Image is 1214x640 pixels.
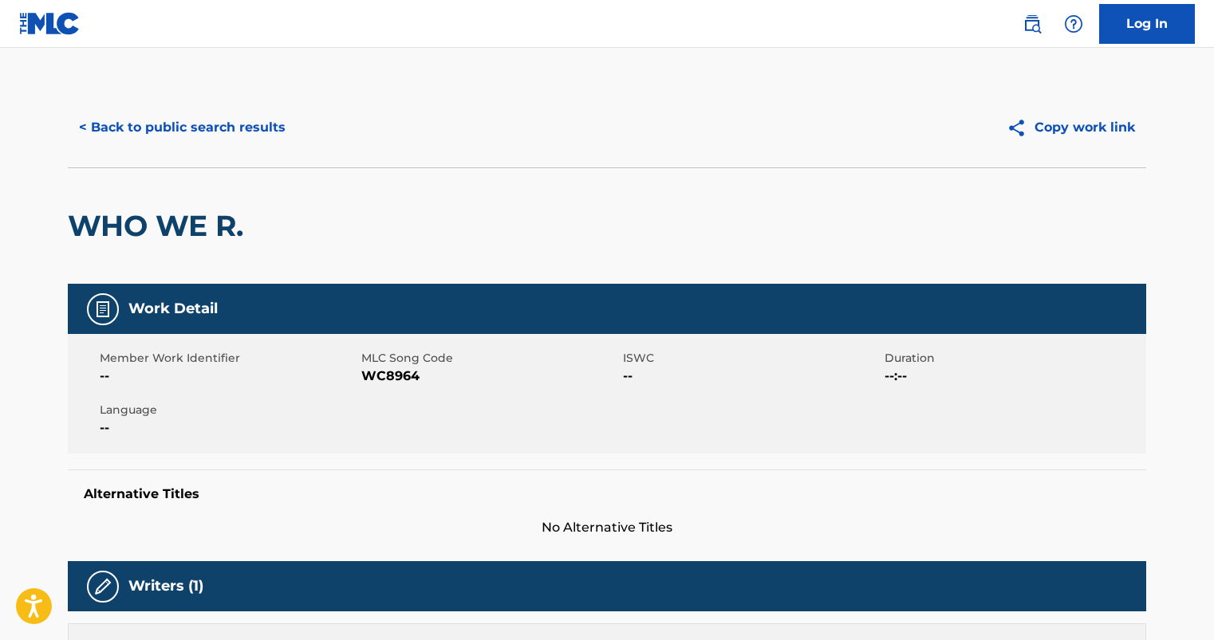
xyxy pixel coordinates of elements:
[623,367,881,386] span: --
[1007,118,1035,138] img: Copy work link
[885,367,1142,386] span: --:--
[623,350,881,367] span: ISWC
[68,108,297,147] button: < Back to public search results
[68,518,1146,537] span: No Alternative Titles
[1023,14,1042,33] img: search
[128,300,218,318] h5: Work Detail
[84,486,1130,502] h5: Alternative Titles
[1064,14,1083,33] img: help
[1134,563,1214,640] iframe: Chat Widget
[100,418,357,438] span: --
[100,367,357,386] span: --
[1058,8,1090,40] div: Help
[19,12,81,35] img: MLC Logo
[361,367,619,386] span: WC8964
[361,350,619,367] span: MLC Song Code
[995,108,1146,147] button: Copy work link
[100,402,357,418] span: Language
[68,208,251,244] h2: WHO WE R.
[128,577,203,595] h5: Writers (1)
[100,350,357,367] span: Member Work Identifier
[885,350,1142,367] span: Duration
[93,577,112,596] img: Writers
[1099,4,1195,44] a: Log In
[1016,8,1048,40] a: Public Search
[93,300,112,319] img: Work Detail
